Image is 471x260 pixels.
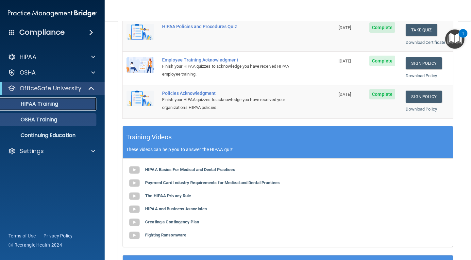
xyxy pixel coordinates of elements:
div: Employee Training Acknowledgment [162,57,302,62]
img: gray_youtube_icon.38fcd6cc.png [128,177,141,190]
a: Settings [8,147,95,155]
p: Continuing Education [4,132,93,139]
span: [DATE] [339,92,351,97]
a: OSHA [8,69,95,77]
b: The HIPAA Privacy Rule [145,193,191,198]
div: HIPAA Policies and Procedures Quiz [162,24,302,29]
img: gray_youtube_icon.38fcd6cc.png [128,229,141,242]
img: PMB logo [8,7,97,20]
a: HIPAA [8,53,95,61]
a: Sign Policy [406,91,442,103]
img: gray_youtube_icon.38fcd6cc.png [128,203,141,216]
div: Finish your HIPAA quizzes to acknowledge you have received HIPAA employee training. [162,62,302,78]
img: gray_youtube_icon.38fcd6cc.png [128,216,141,229]
h5: Training Videos [126,131,172,143]
a: Terms of Use [8,233,36,239]
b: HIPAA and Business Associates [145,206,207,211]
p: OSHA [20,69,36,77]
p: These videos can help you to answer the HIPAA quiz [126,147,449,152]
span: [DATE] [339,25,351,30]
a: Download Certificate [406,40,445,45]
a: OfficeSafe University [8,84,95,92]
b: Fighting Ransomware [145,233,186,237]
div: Policies Acknowledgment [162,91,302,96]
span: Complete [369,22,395,33]
img: gray_youtube_icon.38fcd6cc.png [128,190,141,203]
img: gray_youtube_icon.38fcd6cc.png [128,164,141,177]
p: OfficeSafe University [20,84,81,92]
h4: Compliance [19,28,65,37]
a: Download Policy [406,73,437,78]
span: Complete [369,56,395,66]
span: Ⓒ Rectangle Health 2024 [8,242,62,248]
b: Creating a Contingency Plan [145,219,199,224]
a: Privacy Policy [43,233,73,239]
a: Sign Policy [406,57,442,69]
p: HIPAA Training [4,101,58,107]
p: OSHA Training [4,116,57,123]
div: Finish your HIPAA quizzes to acknowledge you have received your organization’s HIPAA policies. [162,96,302,112]
button: Open Resource Center, 1 new notification [445,29,464,49]
b: HIPAA Basics For Medical and Dental Practices [145,167,235,172]
button: Take Quiz [406,24,437,36]
div: 1 [462,33,464,42]
p: HIPAA [20,53,36,61]
span: [DATE] [339,59,351,63]
b: Payment Card Industry Requirements for Medical and Dental Practices [145,180,280,185]
a: Download Policy [406,107,437,112]
p: Settings [20,147,44,155]
span: Complete [369,89,395,99]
